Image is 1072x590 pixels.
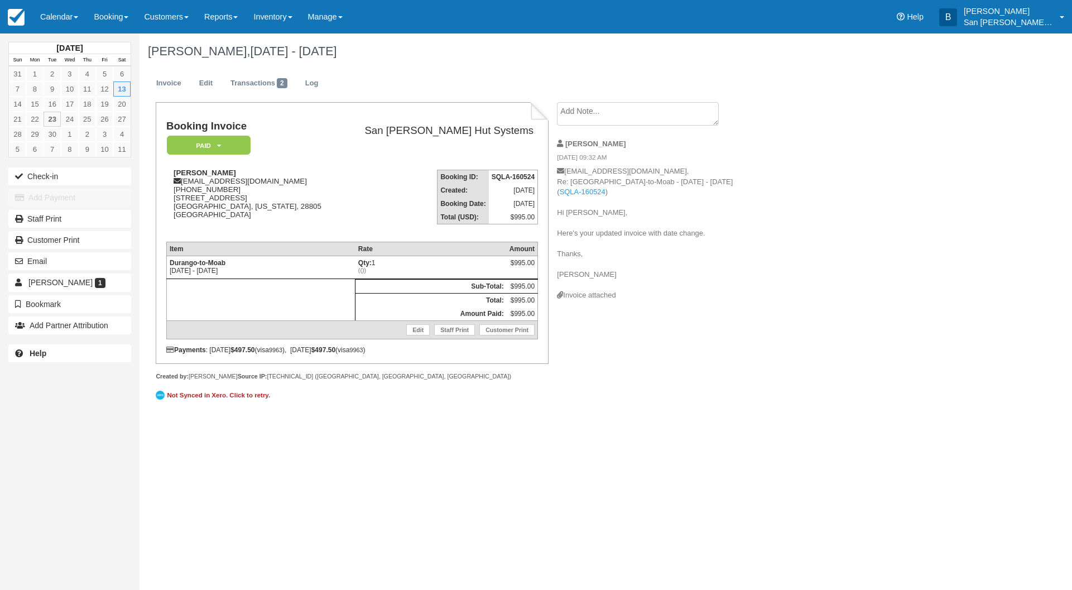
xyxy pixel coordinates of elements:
a: 29 [26,127,44,142]
th: Sun [9,54,26,66]
a: 18 [79,97,96,112]
td: $995.00 [507,307,538,321]
a: 19 [96,97,113,112]
td: $995.00 [489,210,538,224]
h1: [PERSON_NAME], [148,45,935,58]
strong: $497.50 [230,346,254,354]
th: Item [166,242,355,256]
a: 21 [9,112,26,127]
em: (()) [358,267,504,274]
th: Total: [355,293,507,307]
a: 6 [113,66,131,81]
a: 7 [44,142,61,157]
a: 15 [26,97,44,112]
a: 11 [79,81,96,97]
th: Sat [113,54,131,66]
a: Edit [406,324,430,335]
strong: [PERSON_NAME] [565,140,626,148]
strong: [DATE] [56,44,83,52]
a: 24 [61,112,78,127]
th: Tue [44,54,61,66]
span: Help [907,12,924,21]
a: 16 [44,97,61,112]
th: Created: [438,184,489,197]
a: Help [8,344,131,362]
p: [PERSON_NAME] [964,6,1053,17]
a: Staff Print [434,324,475,335]
th: Booking ID: [438,170,489,184]
a: 30 [44,127,61,142]
a: 7 [9,81,26,97]
td: [DATE] [489,184,538,197]
h2: San [PERSON_NAME] Hut Systems [344,125,533,137]
a: 25 [79,112,96,127]
strong: Payments [166,346,206,354]
th: Mon [26,54,44,66]
a: 20 [113,97,131,112]
b: Help [30,349,46,358]
div: B [939,8,957,26]
i: Help [897,13,905,21]
a: 10 [96,142,113,157]
a: 28 [9,127,26,142]
small: 9963 [269,347,282,353]
span: 2 [277,78,287,88]
th: Amount Paid: [355,307,507,321]
a: Staff Print [8,210,131,228]
td: [DATE] [489,197,538,210]
th: Fri [96,54,113,66]
td: $995.00 [507,279,538,293]
small: 9963 [349,347,363,353]
a: 3 [96,127,113,142]
a: 14 [9,97,26,112]
button: Add Partner Attribution [8,316,131,334]
img: checkfront-main-nav-mini-logo.png [8,9,25,26]
a: 5 [9,142,26,157]
strong: SQLA-160524 [492,173,535,181]
a: 6 [26,142,44,157]
th: Thu [79,54,96,66]
span: 1 [95,278,105,288]
td: 1 [355,256,507,279]
a: 10 [61,81,78,97]
a: Edit [191,73,221,94]
a: 12 [96,81,113,97]
a: 17 [61,97,78,112]
strong: Source IP: [238,373,267,380]
th: Booking Date: [438,197,489,210]
a: 8 [26,81,44,97]
div: [EMAIL_ADDRESS][DOMAIN_NAME] [PHONE_NUMBER] [STREET_ADDRESS] [GEOGRAPHIC_DATA], [US_STATE], 28805... [166,169,339,233]
a: SQLA-160524 [560,188,605,196]
a: 31 [9,66,26,81]
em: Paid [167,136,251,155]
div: $995.00 [509,259,535,276]
a: 3 [61,66,78,81]
div: : [DATE] (visa ), [DATE] (visa ) [166,346,538,354]
a: 2 [79,127,96,142]
td: $995.00 [507,293,538,307]
th: Amount [507,242,538,256]
th: Rate [355,242,507,256]
strong: $497.50 [311,346,335,354]
th: Sub-Total: [355,279,507,293]
a: 4 [79,66,96,81]
p: [EMAIL_ADDRESS][DOMAIN_NAME], Re: [GEOGRAPHIC_DATA]-to-Moab - [DATE] - [DATE] ( ) Hi [PERSON_NAME... [557,166,745,290]
a: [PERSON_NAME] 1 [8,274,131,291]
a: Customer Print [8,231,131,249]
a: 22 [26,112,44,127]
strong: Created by: [156,373,189,380]
a: Transactions2 [222,73,296,94]
strong: [PERSON_NAME] [174,169,236,177]
em: [DATE] 09:32 AM [557,153,745,165]
a: 1 [26,66,44,81]
h1: Booking Invoice [166,121,339,132]
a: 27 [113,112,131,127]
th: Total (USD): [438,210,489,224]
a: Paid [166,135,247,156]
div: [PERSON_NAME] [TECHNICAL_ID] ([GEOGRAPHIC_DATA], [GEOGRAPHIC_DATA], [GEOGRAPHIC_DATA]) [156,372,548,381]
div: Invoice attached [557,290,745,301]
a: 11 [113,142,131,157]
button: Check-in [8,167,131,185]
p: San [PERSON_NAME] Hut Systems [964,17,1053,28]
a: 1 [61,127,78,142]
